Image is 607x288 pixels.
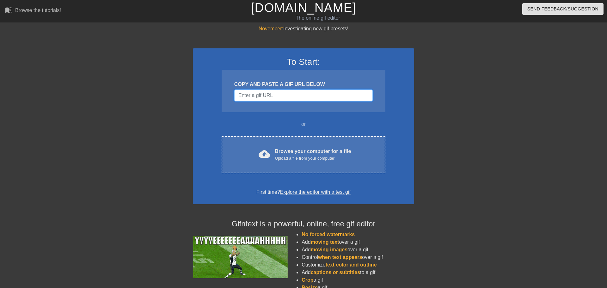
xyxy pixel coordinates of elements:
span: captions or subtitles [311,270,360,275]
input: Username [234,89,373,101]
span: cloud_upload [259,148,270,160]
span: menu_book [5,6,13,14]
img: football_small.gif [193,236,288,278]
span: November: [259,26,283,31]
li: Add to a gif [302,269,414,276]
span: moving images [311,247,347,252]
h4: Gifntext is a powerful, online, free gif editor [193,219,414,229]
span: text color and outline [326,262,377,267]
span: Crop [302,277,313,283]
h3: To Start: [201,57,406,67]
div: First time? [201,188,406,196]
li: Add over a gif [302,238,414,246]
li: Add over a gif [302,246,414,254]
li: Control over a gif [302,254,414,261]
div: COPY AND PASTE A GIF URL BELOW [234,81,373,88]
button: Send Feedback/Suggestion [522,3,604,15]
li: a gif [302,276,414,284]
div: or [209,120,398,128]
span: Send Feedback/Suggestion [527,5,598,13]
a: [DOMAIN_NAME] [251,1,356,15]
div: Browse the tutorials! [15,8,61,13]
div: The online gif editor [205,14,430,22]
span: moving text [311,239,339,245]
span: No forced watermarks [302,232,355,237]
span: when text appears [318,254,362,260]
div: Investigating new gif presets! [193,25,414,33]
div: Upload a file from your computer [275,155,351,162]
a: Explore the editor with a test gif [280,189,351,195]
a: Browse the tutorials! [5,6,61,16]
div: Browse your computer for a file [275,148,351,162]
li: Customize [302,261,414,269]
